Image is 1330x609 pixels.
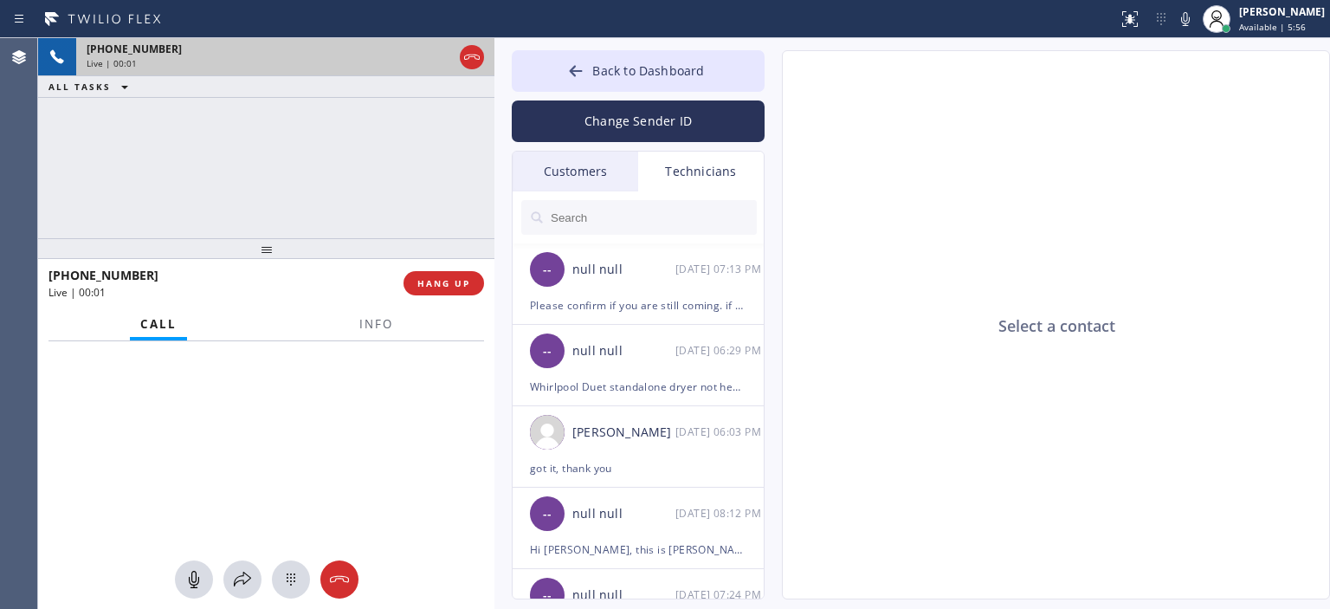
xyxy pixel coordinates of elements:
div: got it, thank you [530,458,746,478]
span: [PHONE_NUMBER] [48,267,158,283]
button: Back to Dashboard [512,50,765,92]
div: null null [572,341,675,361]
input: Search [549,200,757,235]
span: Available | 5:56 [1239,21,1306,33]
button: Mute [175,560,213,599]
span: Call [140,316,177,332]
button: Mute [1173,7,1198,31]
span: -- [543,260,552,280]
button: Change Sender ID [512,100,765,142]
span: Live | 00:01 [48,285,106,300]
span: -- [543,586,552,606]
span: [PHONE_NUMBER] [87,42,182,56]
button: Hang up [320,560,358,599]
span: ALL TASKS [48,81,111,93]
button: HANG UP [404,271,484,295]
span: Live | 00:01 [87,57,137,69]
span: HANG UP [417,277,470,289]
div: 03/24/2025 9:29 AM [675,340,765,360]
div: null null [572,586,675,606]
div: null null [572,504,675,524]
span: -- [543,504,552,524]
div: Customers [513,152,638,191]
button: Call [130,308,187,341]
div: Whirlpool Duet standalone dryer not heating at least 8 yrs // 11042 [GEOGRAPHIC_DATA], [GEOGRAPHI... [530,377,746,397]
span: -- [543,341,552,361]
div: [PERSON_NAME] [1239,4,1325,19]
div: Technicians [638,152,764,191]
img: user.png [530,415,565,450]
button: Open dialpad [272,560,310,599]
button: Hang up [460,45,484,69]
button: ALL TASKS [38,76,145,97]
div: 03/06/2025 9:12 AM [675,503,765,523]
div: 02/05/2025 9:24 AM [675,585,765,605]
span: Back to Dashboard [592,62,704,79]
span: Info [359,316,393,332]
button: Info [349,308,404,341]
div: 03/24/2025 9:13 AM [675,259,765,279]
div: 03/17/2025 9:03 AM [675,422,765,442]
button: Open directory [223,560,261,599]
div: null null [572,260,675,280]
div: Please confirm if you are still coming. if not, when can you go to this job? [URL][DOMAIN_NAME] F... [530,295,746,315]
div: [PERSON_NAME] [572,423,675,443]
div: Hi [PERSON_NAME], this is [PERSON_NAME], can you take a job in [GEOGRAPHIC_DATA][PERSON_NAME] for... [530,540,746,560]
